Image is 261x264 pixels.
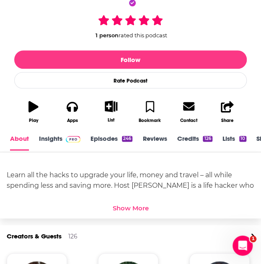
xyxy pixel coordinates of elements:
div: List [108,117,114,123]
span: 1 person [96,32,119,39]
button: Follow [14,50,247,69]
a: InsightsPodchaser Pro [39,135,80,150]
a: Episodes246 [90,135,132,150]
a: Reviews [142,135,167,150]
button: Play [14,95,53,128]
div: Bookmark [139,118,161,123]
a: About [10,135,29,150]
div: Apps [67,118,78,123]
div: Share [221,118,234,123]
div: Rate Podcast [14,72,247,88]
span: rated this podcast [119,32,167,39]
div: Learn all the hacks to upgrade your life, money and travel – all while spending less and saving m... [7,170,254,243]
div: 126 [203,136,212,142]
div: 246 [122,136,132,142]
a: Contact [169,95,208,128]
div: 10 [239,136,246,142]
button: Bookmark [131,95,170,128]
img: Podchaser Pro [66,136,80,142]
button: List [92,95,131,128]
div: 1 personrated this podcast [68,14,194,39]
span: 1 [250,236,256,242]
a: Credits126 [177,135,212,150]
button: Share [208,95,247,128]
iframe: Intercom live chat [233,236,253,256]
button: Apps [53,95,92,128]
a: View All [251,232,254,240]
div: 126 [68,232,78,240]
div: Contact [180,117,197,123]
a: Creators & Guests [7,232,62,240]
div: Play [29,118,39,123]
a: Lists10 [222,135,246,150]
